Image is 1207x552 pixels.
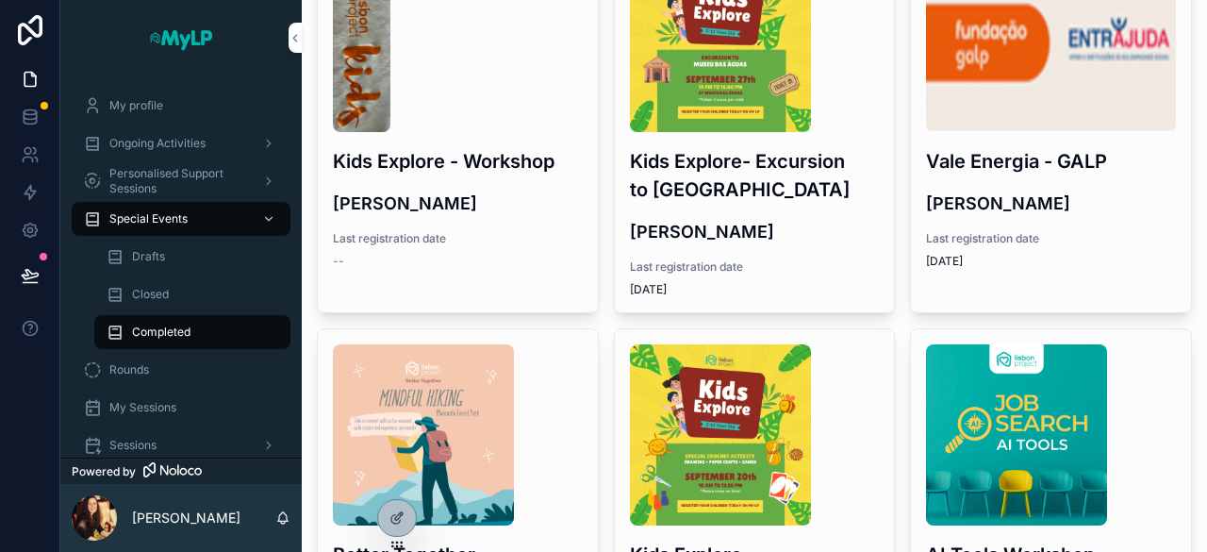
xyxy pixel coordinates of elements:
[926,191,1176,216] h4: [PERSON_NAME]
[630,259,880,275] span: Last registration date
[109,211,188,226] span: Special Events
[60,75,302,458] div: scrollable content
[72,164,290,198] a: Personalised Support Sessions
[333,344,514,526] img: IMG_1031.png
[72,464,136,479] span: Powered by
[94,277,290,311] a: Closed
[60,458,302,484] a: Powered by
[94,315,290,349] a: Completed
[132,249,165,264] span: Drafts
[109,362,149,377] span: Rounds
[132,287,169,302] span: Closed
[630,147,880,204] h3: Kids Explore- Excursion to [GEOGRAPHIC_DATA]
[148,23,214,53] img: App logo
[132,325,190,340] span: Completed
[72,428,290,462] a: Sessions
[72,126,290,160] a: Ongoing Activities
[630,219,880,244] h4: [PERSON_NAME]
[926,231,1176,246] span: Last registration date
[72,89,290,123] a: My profile
[109,98,163,113] span: My profile
[72,391,290,425] a: My Sessions
[94,240,290,274] a: Drafts
[333,191,583,216] h4: [PERSON_NAME]
[630,344,811,526] img: Kids-Explore-2025-Final-.png
[109,166,247,196] span: Personalised Support Sessions
[333,147,583,176] h3: Kids Explore - Workshop
[926,254,1176,269] span: [DATE]
[109,438,157,453] span: Sessions
[72,353,290,387] a: Rounds
[333,231,583,246] span: Last registration date
[630,282,880,297] span: [DATE]
[926,344,1107,526] img: MyLP.png
[72,202,290,236] a: Special Events
[109,400,176,415] span: My Sessions
[132,509,240,527] p: [PERSON_NAME]
[109,136,206,151] span: Ongoing Activities
[333,254,344,269] span: --
[926,147,1176,176] h3: Vale Energia - GALP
